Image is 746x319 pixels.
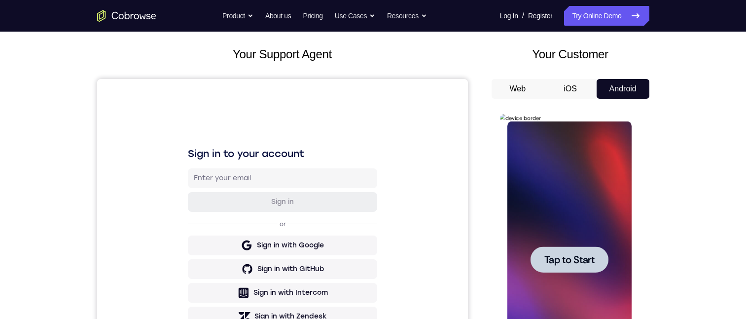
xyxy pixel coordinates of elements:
a: Register [528,6,552,26]
h2: Your Support Agent [97,45,468,63]
a: Log In [500,6,518,26]
span: Tap to Start [44,141,95,151]
a: Go to the home page [97,10,156,22]
button: Web [492,79,544,99]
span: / [522,10,524,22]
a: Pricing [303,6,322,26]
div: Sign in with Google [160,161,227,171]
h2: Your Customer [492,45,649,63]
button: Android [597,79,649,99]
button: Product [222,6,253,26]
a: Try Online Demo [564,6,649,26]
button: Tap to Start [31,132,108,159]
div: Sign in with GitHub [160,185,227,195]
button: Sign in with GitHub [91,180,280,200]
button: Sign in with Zendesk [91,228,280,247]
button: Resources [387,6,427,26]
a: Create a new account [167,256,237,263]
a: About us [265,6,291,26]
div: Sign in with Zendesk [157,233,230,242]
p: or [180,141,191,149]
p: Don't have an account? [91,255,280,263]
button: Sign in with Intercom [91,204,280,224]
button: Use Cases [335,6,375,26]
button: iOS [544,79,597,99]
div: Sign in with Intercom [156,209,231,219]
button: Sign in with Google [91,157,280,176]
